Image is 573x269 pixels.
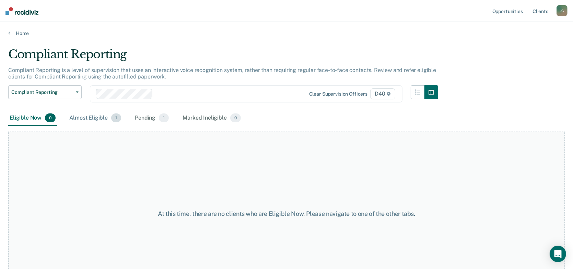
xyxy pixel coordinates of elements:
span: 0 [230,113,241,122]
a: Home [8,30,565,36]
span: Compliant Reporting [11,89,73,95]
div: Eligible Now0 [8,111,57,126]
div: Open Intercom Messenger [550,246,566,262]
div: Clear supervision officers [309,91,367,97]
div: Compliant Reporting [8,47,438,67]
div: Marked Ineligible0 [181,111,242,126]
button: JG [557,5,568,16]
p: Compliant Reporting is a level of supervision that uses an interactive voice recognition system, ... [8,67,436,80]
div: Almost Eligible1 [68,111,122,126]
span: D40 [370,88,395,99]
span: 0 [45,113,56,122]
button: Compliant Reporting [8,85,82,99]
div: J G [557,5,568,16]
div: Pending1 [133,111,170,126]
span: 1 [111,113,121,122]
img: Recidiviz [5,7,38,15]
div: At this time, there are no clients who are Eligible Now. Please navigate to one of the other tabs. [148,210,425,218]
span: 1 [159,113,169,122]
